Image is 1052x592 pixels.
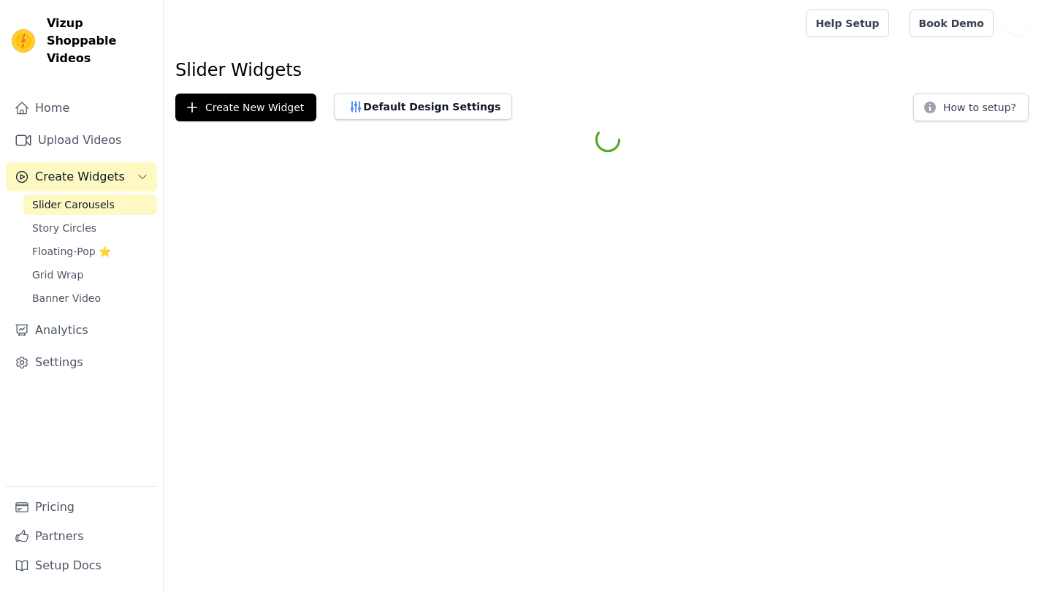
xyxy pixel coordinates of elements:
[35,168,125,186] span: Create Widgets
[32,197,115,212] span: Slider Carousels
[910,10,994,37] a: Book Demo
[23,241,157,262] a: Floating-Pop ⭐
[806,10,888,37] a: Help Setup
[913,94,1029,121] button: How to setup?
[175,58,1040,82] h1: Slider Widgets
[6,522,157,551] a: Partners
[6,94,157,123] a: Home
[913,104,1029,118] a: How to setup?
[32,291,101,306] span: Banner Video
[6,126,157,155] a: Upload Videos
[6,493,157,522] a: Pricing
[12,29,35,53] img: Vizup
[23,288,157,308] a: Banner Video
[32,267,83,282] span: Grid Wrap
[32,244,111,259] span: Floating-Pop ⭐
[47,15,151,67] span: Vizup Shoppable Videos
[6,348,157,377] a: Settings
[6,316,157,345] a: Analytics
[6,162,157,191] button: Create Widgets
[175,94,316,121] button: Create New Widget
[23,194,157,215] a: Slider Carousels
[32,221,96,235] span: Story Circles
[23,218,157,238] a: Story Circles
[6,551,157,580] a: Setup Docs
[334,94,512,120] button: Default Design Settings
[23,265,157,285] a: Grid Wrap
